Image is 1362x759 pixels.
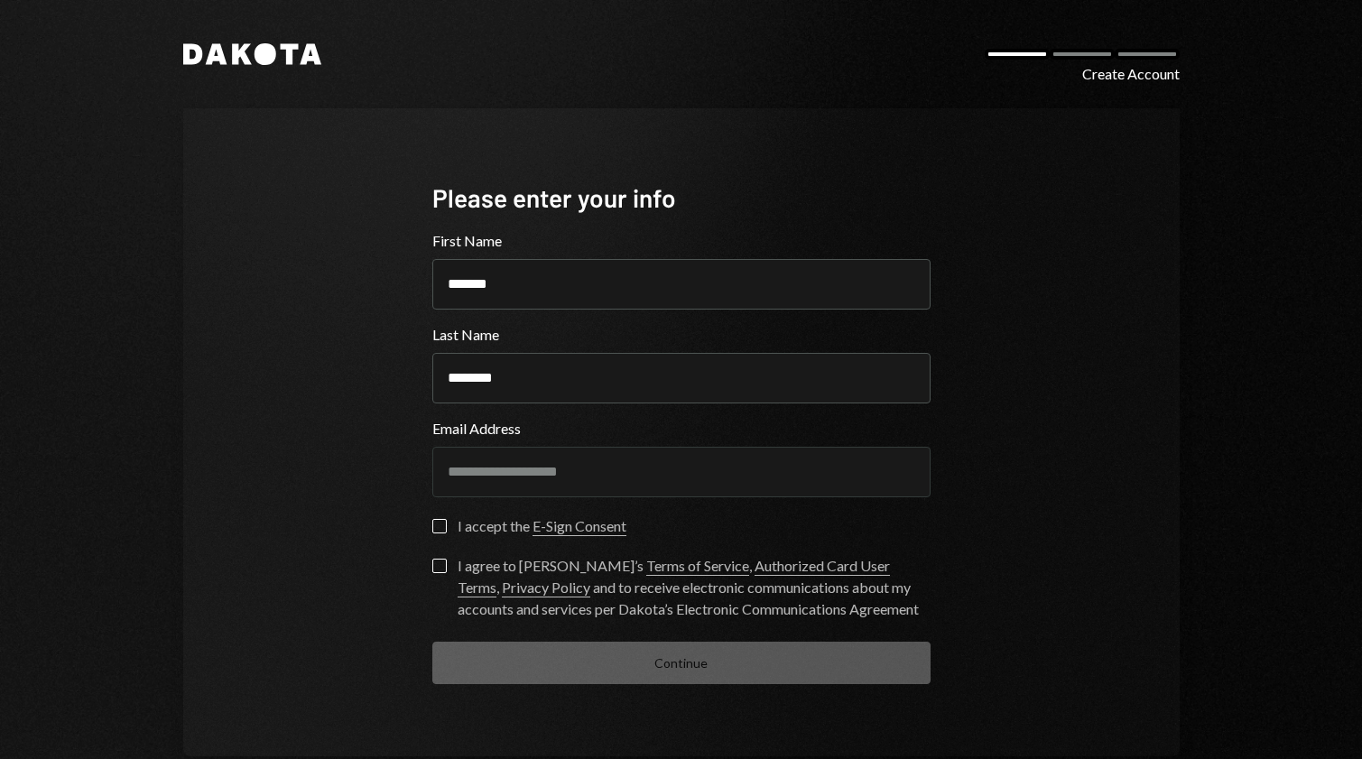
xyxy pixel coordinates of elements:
[458,557,890,597] a: Authorized Card User Terms
[432,180,931,216] div: Please enter your info
[646,557,749,576] a: Terms of Service
[533,517,626,536] a: E-Sign Consent
[502,579,590,597] a: Privacy Policy
[458,555,931,620] div: I agree to [PERSON_NAME]’s , , and to receive electronic communications about my accounts and ser...
[432,519,447,533] button: I accept the E-Sign Consent
[458,515,626,537] div: I accept the
[1082,63,1180,85] div: Create Account
[432,559,447,573] button: I agree to [PERSON_NAME]’s Terms of Service, Authorized Card User Terms, Privacy Policy and to re...
[432,418,931,440] label: Email Address
[432,324,931,346] label: Last Name
[432,230,931,252] label: First Name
